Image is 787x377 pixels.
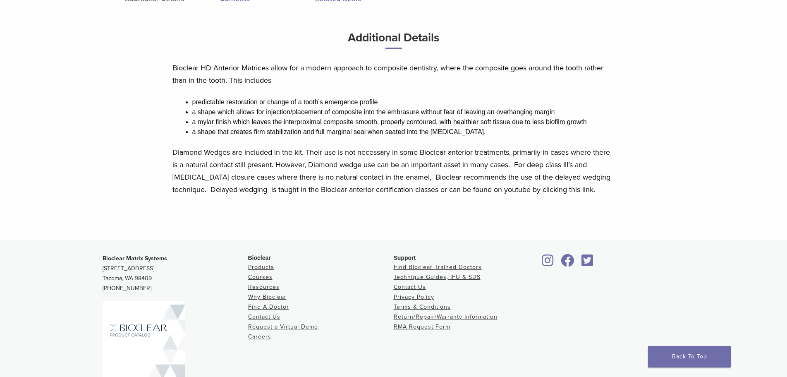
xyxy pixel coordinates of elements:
[248,283,280,291] a: Resources
[394,323,450,330] a: RMA Request Form
[558,259,577,267] a: Bioclear
[394,283,426,291] a: Contact Us
[192,97,615,107] li: predictable restoration or change of a tooth’s emergence profile
[248,264,274,271] a: Products
[394,293,434,300] a: Privacy Policy
[394,303,451,310] a: Terms & Conditions
[172,62,615,86] p: Bioclear HD Anterior Matrices allow for a modern approach to composite dentistry, where the compo...
[248,255,271,261] span: Bioclear
[248,313,280,320] a: Contact Us
[248,293,287,300] a: Why Bioclear
[248,274,273,281] a: Courses
[248,303,289,310] a: Find A Doctor
[103,254,248,293] p: [STREET_ADDRESS] Tacoma, WA 98409 [PHONE_NUMBER]
[172,28,615,55] h3: Additional Details
[579,259,596,267] a: Bioclear
[648,346,731,367] a: Back To Top
[394,313,498,320] a: Return/Repair/Warranty Information
[394,264,482,271] a: Find Bioclear Trained Doctors
[192,107,615,117] li: a shape which allows for injection/placement of composite into the embrasure without fear of leav...
[172,146,615,196] p: Diamond Wedges are included in the kit. Their use is not necessary in some Bioclear anterior trea...
[103,255,167,262] strong: Bioclear Matrix Systems
[192,127,615,137] li: a shape that creates firm stabilization and full marginal seal when seated into the [MEDICAL_DATA].
[248,323,318,330] a: Request a Virtual Demo
[248,333,271,340] a: Careers
[192,117,615,127] li: a mylar finish which leaves the interproximal composite smooth, properly contoured, with healthie...
[394,255,416,261] span: Support
[539,259,557,267] a: Bioclear
[394,274,481,281] a: Technique Guides, IFU & SDS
